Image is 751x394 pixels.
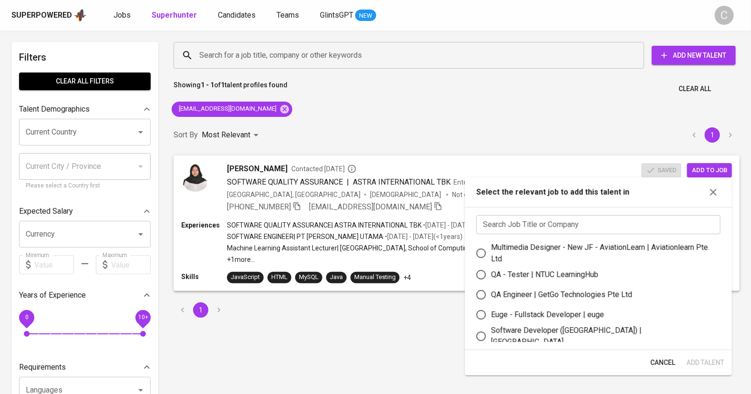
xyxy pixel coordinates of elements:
[19,73,151,90] button: Clear All filters
[26,181,144,191] p: Please select a Country first
[491,309,604,321] div: Euge - Fullstack Developer | euge
[218,10,256,20] span: Candidates
[193,302,208,318] button: page 1
[134,228,147,241] button: Open
[491,269,598,280] div: QA - Tester | NTUC LearningHub
[452,190,518,199] p: Not open to relocation
[74,8,87,22] img: app logo
[453,178,527,186] span: Entertainment Providers
[11,8,87,22] a: Superpoweredapp logo
[172,104,282,114] span: [EMAIL_ADDRESS][DOMAIN_NAME]
[231,273,260,282] div: JavaScript
[320,10,353,20] span: GlintsGPT
[152,10,199,21] a: Superhunter
[113,10,131,20] span: Jobs
[19,206,73,217] p: Expected Salary
[476,187,629,198] p: Select the relevant job to add this talent in
[383,232,463,241] p: • [DATE] - [DATE] ( <1 years )
[11,10,72,21] div: Superpowered
[277,10,301,21] a: Teams
[491,242,713,265] div: Multimedia Designer - New JF - AviationLearn | Aviationlearn Pte. Ltd
[172,102,292,117] div: [EMAIL_ADDRESS][DOMAIN_NAME]
[320,10,376,21] a: GlintsGPT NEW
[19,290,86,301] p: Years of Experience
[152,10,197,20] b: Superhunter
[138,314,148,321] span: 10+
[227,220,422,230] p: SOFTWARE QUALITY ASSURANCE | ASTRA INTERNATIONAL TBK
[491,289,632,301] div: QA Engineer | GetGo Technologies Pte Ltd
[227,177,343,187] span: SOFTWARE QUALITY ASSURANCE
[181,220,227,230] p: Experiences
[227,232,383,241] p: SOFTWARE ENGINEER | PT [PERSON_NAME] UTAMA
[685,127,740,143] nav: pagination navigation
[647,354,679,372] button: Cancel
[491,325,713,348] div: Software Developer ([GEOGRAPHIC_DATA]) | [GEOGRAPHIC_DATA]
[19,50,151,65] h6: Filters
[422,220,501,230] p: • [DATE] - [DATE] ( <1 years )
[347,164,357,174] svg: By Batam recruiter
[218,10,257,21] a: Candidates
[227,255,551,264] p: +1 more ...
[659,50,728,62] span: Add New Talent
[679,83,711,95] span: Clear All
[403,273,411,282] p: +4
[202,126,262,144] div: Most Relevant
[19,358,151,377] div: Requirements
[271,273,288,282] div: HTML
[19,104,90,115] p: Talent Demographics
[34,255,74,274] input: Value
[19,362,66,373] p: Requirements
[19,202,151,221] div: Expected Salary
[715,6,734,25] div: C
[347,176,349,188] span: |
[227,243,472,253] p: Machine Learning Assistant Lecturer | [GEOGRAPHIC_DATA], School of Computing
[705,127,720,143] button: page 1
[227,190,360,199] div: [GEOGRAPHIC_DATA], [GEOGRAPHIC_DATA]
[309,202,432,211] span: [EMAIL_ADDRESS][DOMAIN_NAME]
[227,202,291,211] span: [PHONE_NUMBER]
[277,10,299,20] span: Teams
[174,80,288,98] p: Showing of talent profiles found
[354,273,396,282] div: Manual Testing
[174,156,740,291] a: [PERSON_NAME]Contacted [DATE]SOFTWARE QUALITY ASSURANCE|ASTRA INTERNATIONAL TBKEntertainment Prov...
[113,10,133,21] a: Jobs
[299,273,319,282] div: MySQL
[652,46,736,65] button: Add New Talent
[227,163,288,175] span: [PERSON_NAME]
[650,357,675,369] span: Cancel
[355,11,376,21] span: NEW
[181,163,210,192] img: 8c676729b09744086c57122dec807d2d.jpg
[687,163,732,178] button: Add to job
[111,255,151,274] input: Value
[19,286,151,305] div: Years of Experience
[330,273,343,282] div: Java
[353,177,451,187] span: ASTRA INTERNATIONAL TBK
[201,81,214,89] b: 1 - 1
[19,100,151,119] div: Talent Demographics
[134,125,147,139] button: Open
[174,302,228,318] nav: pagination navigation
[675,80,715,98] button: Clear All
[27,75,143,87] span: Clear All filters
[181,272,227,281] p: Skills
[202,129,250,141] p: Most Relevant
[221,81,225,89] b: 1
[291,164,357,174] span: Contacted [DATE]
[370,190,442,199] span: [DEMOGRAPHIC_DATA]
[25,314,28,321] span: 0
[174,129,198,141] p: Sort By
[692,165,727,176] span: Add to job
